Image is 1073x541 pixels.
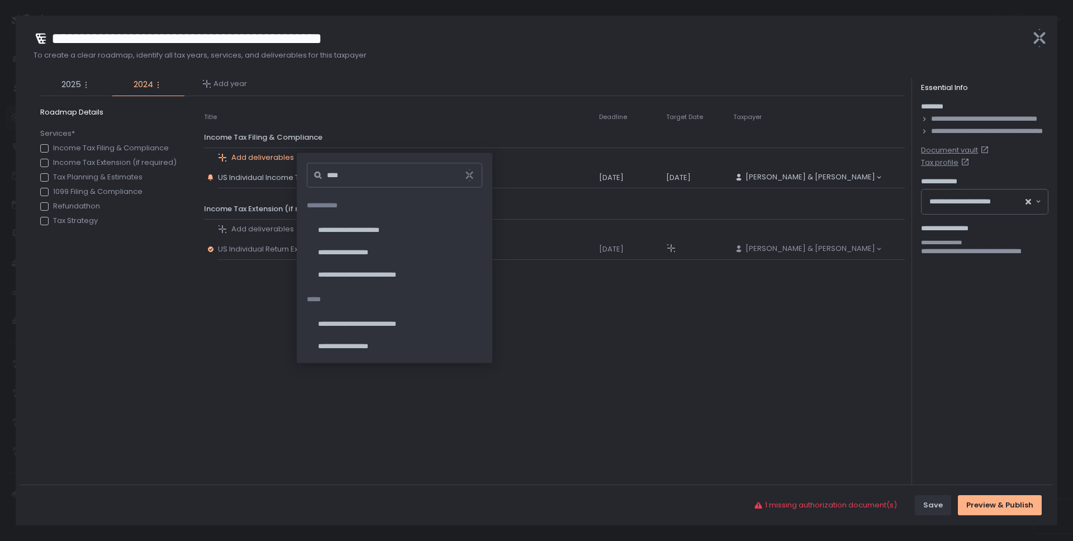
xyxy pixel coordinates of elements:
input: Search for option [734,182,735,183]
span: [DATE] [666,172,691,183]
th: Title [203,107,217,127]
div: [DATE] [599,244,665,254]
a: Tax profile [921,158,1048,168]
span: Income Tax Filing & Compliance [204,132,322,143]
div: Preview & Publish [966,500,1033,510]
span: Roadmap Details [40,107,181,117]
span: 1 missing authorization document(s) [765,500,897,510]
span: Income Tax Extension (if required) [204,203,329,214]
div: [DATE] [599,173,665,183]
button: Add year [202,79,247,89]
input: Search for option [1003,196,1024,207]
span: US Individual Income Tax Return [218,173,337,183]
span: US Individual Return Extension [218,244,329,254]
button: Clear Selected [1025,199,1031,205]
th: Taxpayer [733,107,882,127]
div: Essential Info [921,83,1048,93]
span: [PERSON_NAME] & [PERSON_NAME] [746,172,875,182]
span: Services* [40,129,177,139]
span: 2024 [134,78,153,91]
span: Add deliverables [231,153,294,163]
div: Search for option [733,244,882,255]
input: Search for option [734,254,735,255]
a: Document vault [921,145,1048,155]
span: Add deliverables [231,224,294,234]
div: Search for option [922,189,1048,214]
span: [PERSON_NAME] & [PERSON_NAME] [746,244,875,254]
span: To create a clear roadmap, identify all tax years, services, and deliverables for this taxpayer [34,50,1022,60]
span: 2025 [61,78,81,91]
button: Save [915,495,951,515]
div: Search for option [733,172,882,183]
th: Deadline [599,107,666,127]
th: Target Date [666,107,733,127]
div: Save [923,500,943,510]
button: Preview & Publish [958,495,1042,515]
